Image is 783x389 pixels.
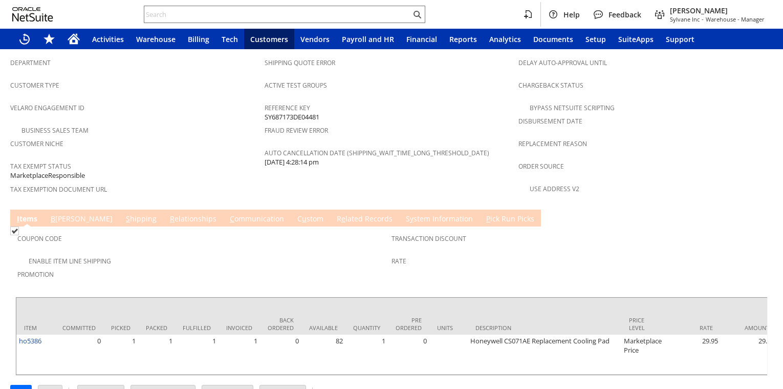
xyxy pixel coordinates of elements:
a: Reference Key [265,104,310,112]
a: Unrolled view on [754,212,767,224]
div: Description [475,324,614,332]
div: Shortcuts [37,29,61,49]
div: Amount [728,324,769,332]
a: Order Source [518,162,564,171]
input: Search [144,8,411,21]
div: Quantity [353,324,380,332]
td: 0 [55,335,103,375]
a: Warehouse [130,29,182,49]
span: Financial [406,34,437,44]
a: Payroll and HR [336,29,400,49]
span: Activities [92,34,124,44]
a: Department [10,58,51,67]
a: Reports [443,29,483,49]
span: Warehouse - Manager [706,15,765,23]
a: Pick Run Picks [484,214,537,225]
a: Coupon Code [17,234,62,243]
span: e [341,214,345,223]
div: Fulfilled [183,324,211,332]
a: Analytics [483,29,527,49]
svg: logo [12,7,53,22]
a: Documents [527,29,579,49]
a: Velaro Engagement ID [10,104,84,112]
span: Feedback [608,10,641,19]
span: Tech [222,34,238,44]
span: Help [563,10,580,19]
a: Promotion [17,270,54,279]
td: Marketplace Price [621,335,664,375]
a: Transaction Discount [391,234,466,243]
div: Picked [111,324,130,332]
span: Analytics [489,34,521,44]
span: Payroll and HR [342,34,394,44]
span: - [702,15,704,23]
a: Business Sales Team [21,126,89,135]
span: Customers [250,34,288,44]
a: Communication [227,214,287,225]
div: Item [24,324,47,332]
a: Setup [579,29,612,49]
a: Customer Type [10,81,59,90]
td: Honeywell CS071AE Replacement Cooling Pad [468,335,621,375]
span: R [170,214,175,223]
span: MarketplaceResponsible [10,171,85,180]
td: 1 [138,335,175,375]
svg: Home [68,33,80,45]
div: Available [309,324,338,332]
td: 29.95 [721,335,777,375]
div: Packed [146,324,167,332]
div: Invoiced [226,324,252,332]
div: Price Level [629,316,657,332]
div: Pre Ordered [396,316,422,332]
div: Committed [62,324,96,332]
a: Fraud Review Error [265,126,328,135]
a: Home [61,29,86,49]
a: System Information [403,214,475,225]
svg: Shortcuts [43,33,55,45]
span: Reports [449,34,477,44]
a: Items [14,214,40,225]
a: Recent Records [12,29,37,49]
a: Vendors [294,29,336,49]
span: u [302,214,307,223]
a: Related Records [334,214,395,225]
a: Tax Exemption Document URL [10,185,107,194]
a: Chargeback Status [518,81,583,90]
a: Disbursement Date [518,117,582,126]
td: 1 [175,335,219,375]
span: B [51,214,55,223]
div: Rate [672,324,713,332]
span: S [126,214,130,223]
img: Checked [10,227,19,235]
a: B[PERSON_NAME] [48,214,115,225]
a: Tax Exempt Status [10,162,71,171]
span: SY687173DE04481 [265,112,319,122]
span: C [230,214,234,223]
div: Back Ordered [268,316,294,332]
span: Sylvane Inc [670,15,700,23]
a: Relationships [167,214,219,225]
a: Active Test Groups [265,81,327,90]
span: SuiteApps [618,34,654,44]
span: Documents [533,34,573,44]
span: y [410,214,414,223]
span: [PERSON_NAME] [670,6,765,15]
span: I [17,214,19,223]
td: 0 [388,335,429,375]
a: Delay Auto-Approval Until [518,58,607,67]
td: 1 [103,335,138,375]
span: Warehouse [136,34,176,44]
span: Billing [188,34,209,44]
span: P [486,214,490,223]
span: Support [666,34,694,44]
a: Custom [295,214,326,225]
a: Customers [244,29,294,49]
a: Shipping [123,214,159,225]
div: Units [437,324,460,332]
td: 1 [219,335,260,375]
svg: Search [411,8,423,21]
span: Setup [585,34,606,44]
svg: Recent Records [18,33,31,45]
a: Support [660,29,701,49]
a: Shipping Quote Error [265,58,335,67]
